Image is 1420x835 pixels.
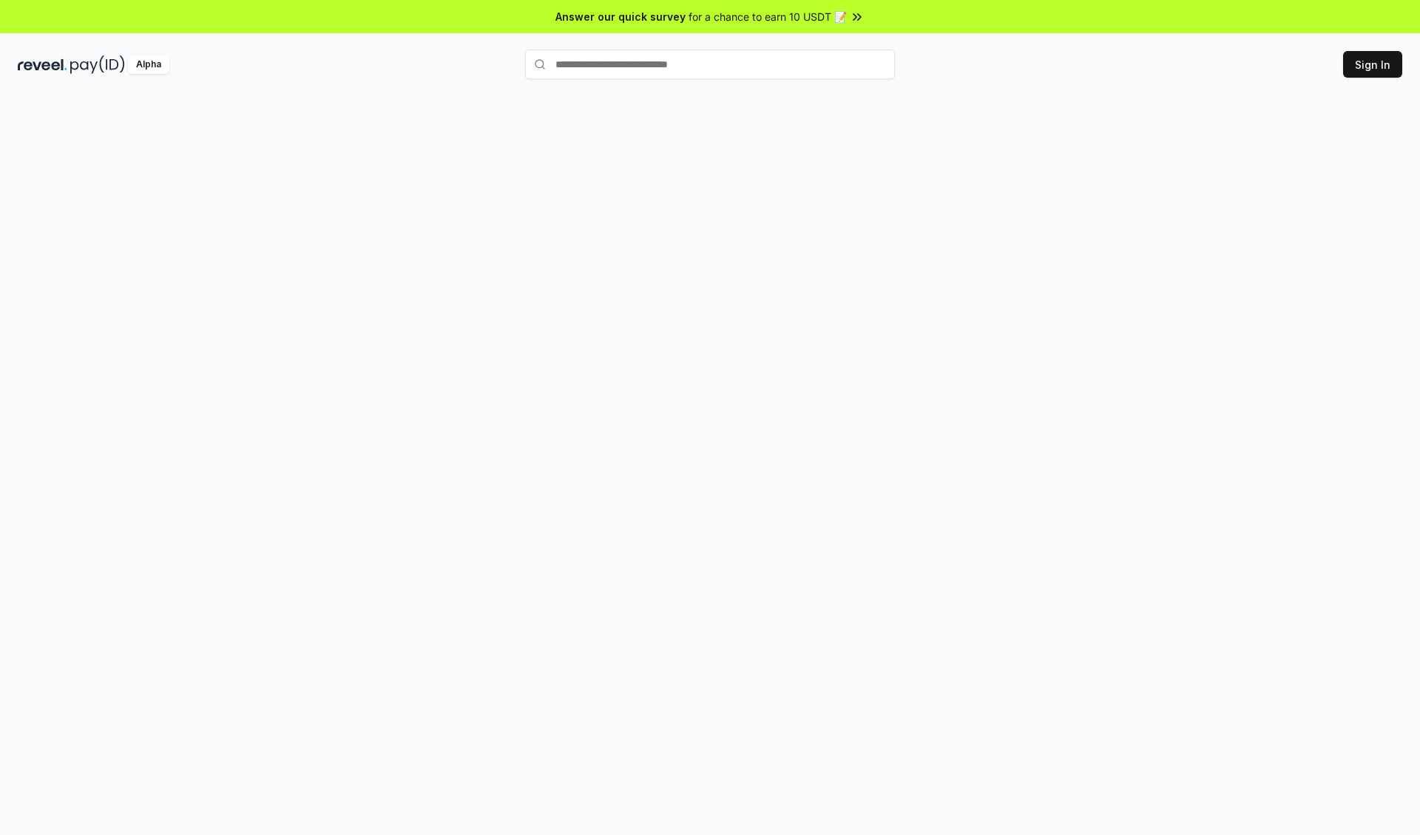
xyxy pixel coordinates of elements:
span: Answer our quick survey [555,9,686,24]
div: Alpha [128,55,169,74]
img: reveel_dark [18,55,67,74]
button: Sign In [1343,51,1402,78]
span: for a chance to earn 10 USDT 📝 [689,9,847,24]
img: pay_id [70,55,125,74]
